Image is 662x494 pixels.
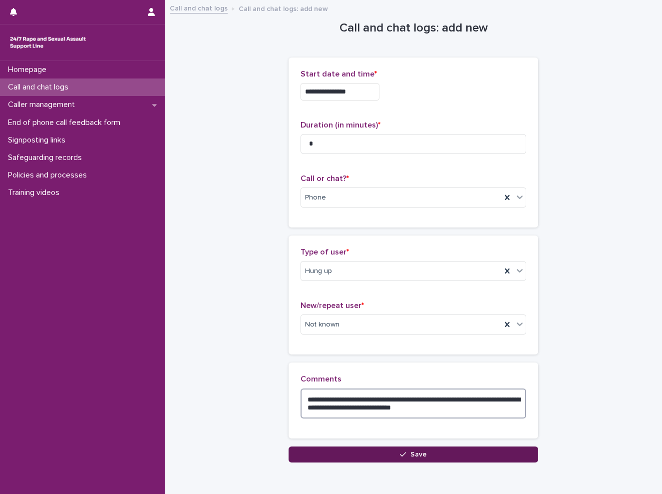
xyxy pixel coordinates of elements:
[170,2,228,13] a: Call and chat logs
[289,446,538,462] button: Save
[301,121,380,129] span: Duration (in minutes)
[305,192,326,203] span: Phone
[305,266,332,276] span: Hung up
[289,21,538,35] h1: Call and chat logs: add new
[4,118,128,127] p: End of phone call feedback form
[301,174,349,182] span: Call or chat?
[4,153,90,162] p: Safeguarding records
[301,70,377,78] span: Start date and time
[301,301,364,309] span: New/repeat user
[4,82,76,92] p: Call and chat logs
[301,248,349,256] span: Type of user
[239,2,328,13] p: Call and chat logs: add new
[301,375,341,383] span: Comments
[4,170,95,180] p: Policies and processes
[4,65,54,74] p: Homepage
[410,451,427,458] span: Save
[305,319,339,330] span: Not known
[8,32,88,52] img: rhQMoQhaT3yELyF149Cw
[4,135,73,145] p: Signposting links
[4,188,67,197] p: Training videos
[4,100,83,109] p: Caller management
